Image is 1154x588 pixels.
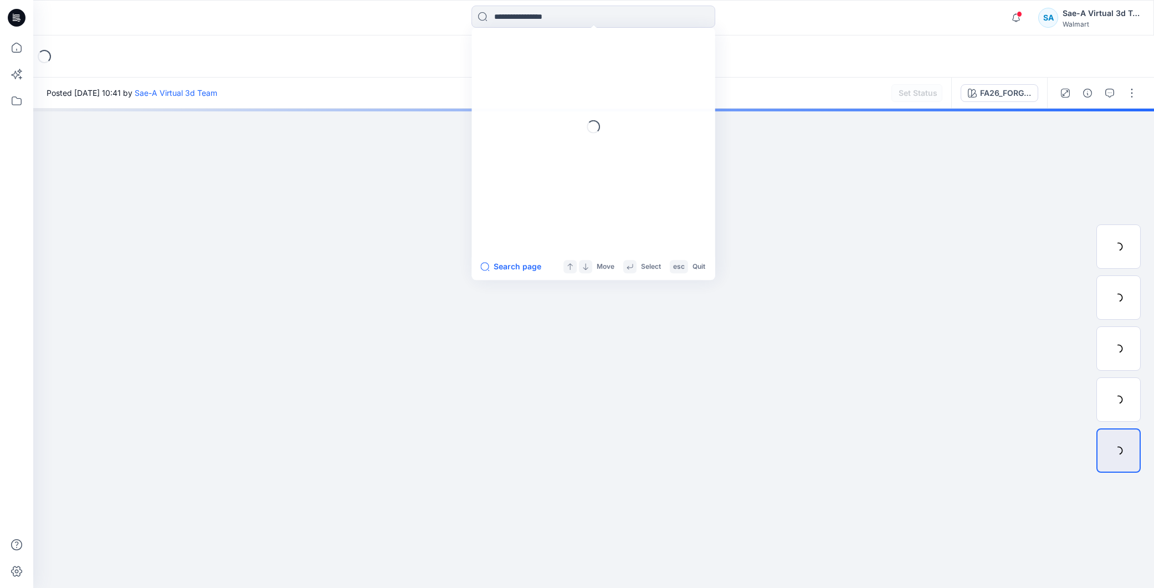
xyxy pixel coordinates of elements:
div: FA26_FORGETMENOT_NM_7_INDEX_cc4 [980,87,1031,99]
div: Sae-A Virtual 3d Team [1063,7,1140,20]
button: Details [1079,84,1096,102]
a: Sae-A Virtual 3d Team [135,88,217,98]
div: Walmart [1063,20,1140,28]
p: Quit [693,261,705,273]
span: Posted [DATE] 10:41 by [47,87,217,99]
div: SA [1038,8,1058,28]
p: Move [597,261,614,273]
p: Select [641,261,661,273]
p: esc [673,261,685,273]
button: FA26_FORGETMENOT_NM_7_INDEX_cc4 [961,84,1038,102]
button: Search page [480,260,541,273]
